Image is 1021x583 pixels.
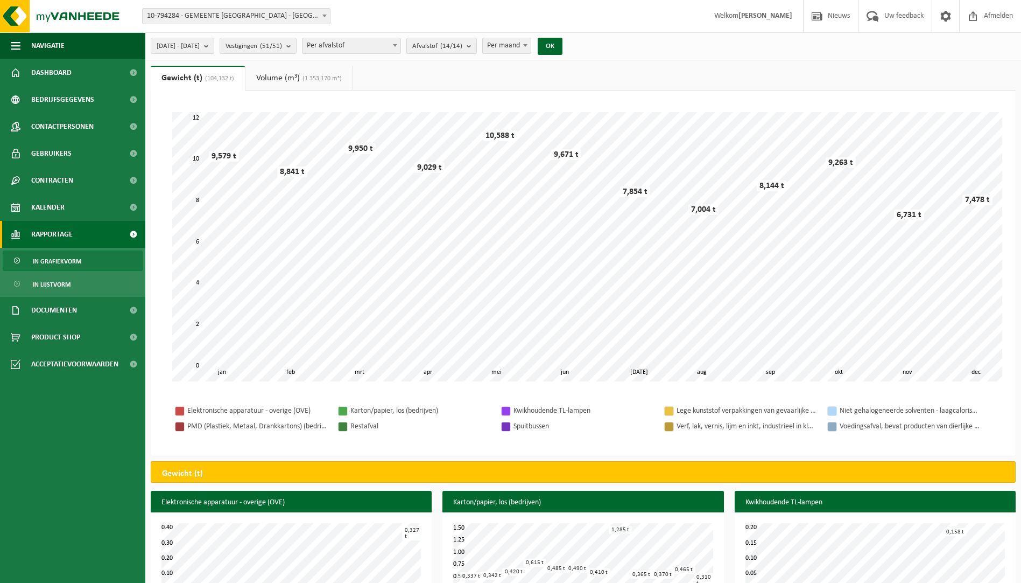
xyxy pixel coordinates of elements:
div: 8,144 t [757,181,787,191]
div: Karton/papier, los (bedrijven) [350,404,490,418]
div: 9,950 t [346,143,376,154]
button: OK [538,38,562,55]
div: 6,731 t [894,210,924,220]
div: 9,579 t [209,151,239,162]
div: 0,465 t [672,566,695,574]
div: 9,263 t [826,157,856,168]
div: PMD (Plastiek, Metaal, Drankkartons) (bedrijven) [187,420,327,433]
span: Per afvalstof [302,38,400,53]
div: 0,485 t [545,565,568,573]
button: Afvalstof(14/14) [406,38,477,54]
div: 0,410 t [587,568,610,577]
div: 0,615 t [523,559,546,567]
div: Niet gehalogeneerde solventen - laagcalorisch in 200lt-vat [840,404,980,418]
div: 0,490 t [566,565,589,573]
span: Afvalstof [412,38,462,54]
span: [DATE] - [DATE] [157,38,200,54]
strong: [PERSON_NAME] [738,12,792,20]
h3: Karton/papier, los (bedrijven) [442,491,723,515]
h3: Elektronische apparatuur - overige (OVE) [151,491,432,515]
span: In lijstvorm [33,274,71,295]
span: Bedrijfsgegevens [31,86,94,113]
span: Contactpersonen [31,113,94,140]
a: Gewicht (t) [151,66,245,91]
span: 10-794284 - GEMEENTE BEVEREN - BEVEREN-WAAS [142,8,330,24]
div: Elektronische apparatuur - overige (OVE) [187,404,327,418]
div: 9,671 t [551,149,581,160]
span: (104,132 t) [202,75,234,82]
div: 10,588 t [483,130,517,141]
span: Rapportage [31,221,73,248]
a: In lijstvorm [3,274,143,294]
div: Restafval [350,420,490,433]
span: Gebruikers [31,140,72,167]
h2: Gewicht (t) [151,462,214,485]
div: 8,841 t [277,166,307,177]
div: 0,337 t [460,572,483,580]
span: Acceptatievoorwaarden [31,351,118,378]
div: 7,004 t [688,204,719,215]
span: (1 353,170 m³) [300,75,342,82]
h3: Kwikhoudende TL-lampen [735,491,1016,515]
span: Per afvalstof [302,38,401,54]
count: (51/51) [260,43,282,50]
count: (14/14) [440,43,462,50]
a: Volume (m³) [245,66,353,91]
div: Spuitbussen [513,420,653,433]
span: 10-794284 - GEMEENTE BEVEREN - BEVEREN-WAAS [143,9,330,24]
span: Contracten [31,167,73,194]
div: 7,478 t [962,195,992,205]
span: Navigatie [31,32,65,59]
span: Dashboard [31,59,72,86]
div: Kwikhoudende TL-lampen [513,404,653,418]
span: Per maand [483,38,531,53]
div: 0,342 t [481,572,504,580]
span: In grafiekvorm [33,251,81,272]
div: 9,029 t [414,162,445,173]
span: Product Shop [31,324,80,351]
span: Per maand [482,38,531,54]
span: Kalender [31,194,65,221]
span: Documenten [31,297,77,324]
button: [DATE] - [DATE] [151,38,214,54]
div: Voedingsafval, bevat producten van dierlijke oorsprong, onverpakt, categorie 3 [840,420,980,433]
div: Verf, lak, vernis, lijm en inkt, industrieel in kleinverpakking [677,420,816,433]
span: Vestigingen [226,38,282,54]
div: 0,370 t [651,571,674,579]
button: Vestigingen(51/51) [220,38,297,54]
div: 1,285 t [609,526,632,534]
div: 7,854 t [620,186,650,197]
div: 0,420 t [502,568,525,576]
div: 0,327 t [402,526,422,540]
div: Lege kunststof verpakkingen van gevaarlijke stoffen [677,404,816,418]
div: 0,365 t [630,571,653,579]
a: In grafiekvorm [3,251,143,271]
div: 0,158 t [943,528,967,536]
